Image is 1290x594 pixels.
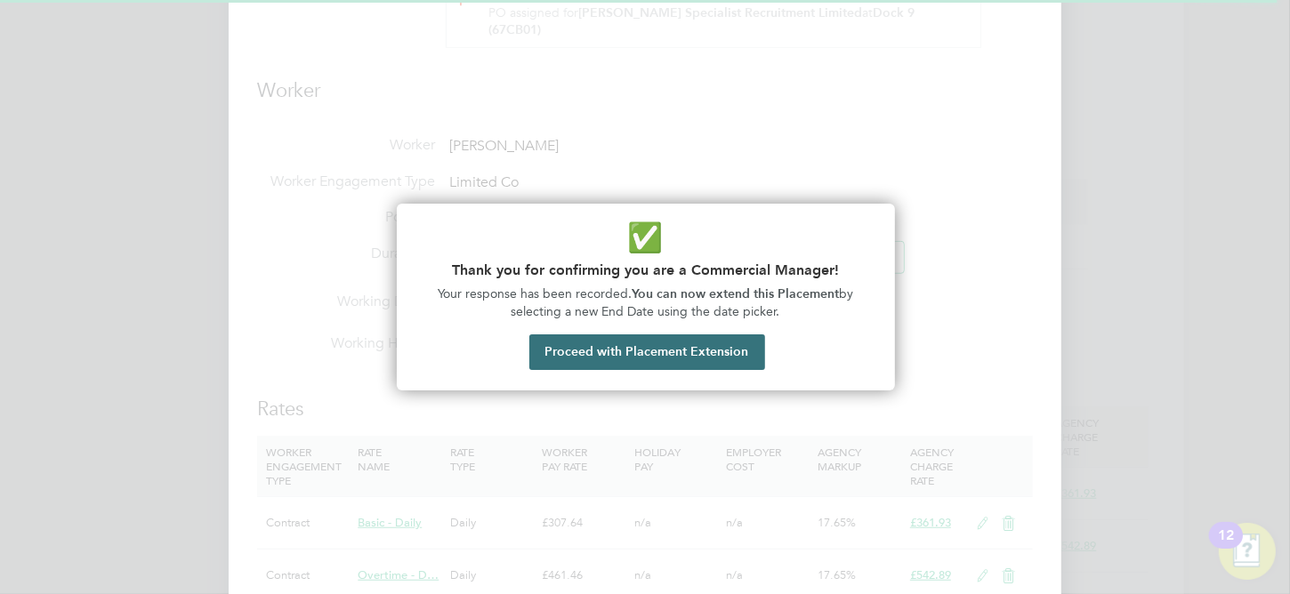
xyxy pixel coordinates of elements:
button: Proceed with Placement Extension [529,334,765,370]
span: by selecting a new End Date using the date picker. [511,286,857,319]
span: Your response has been recorded. [438,286,632,301]
strong: You can now extend this Placement [632,286,839,301]
div: Commercial Manager Confirmation [397,204,895,390]
p: ✅ [418,218,874,258]
h2: Thank you for confirming you are a Commercial Manager! [418,261,874,278]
